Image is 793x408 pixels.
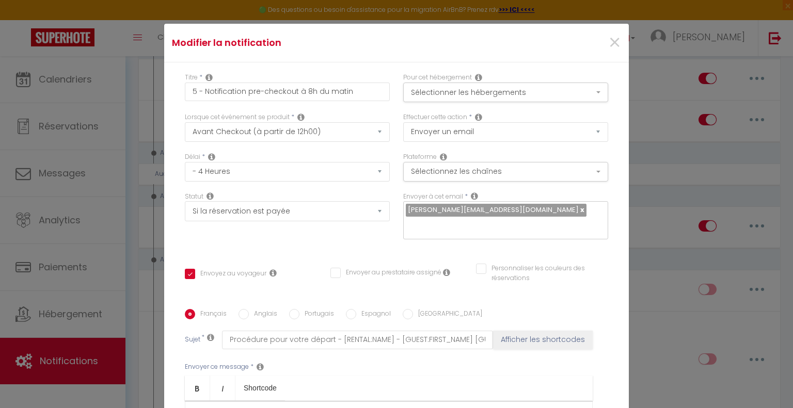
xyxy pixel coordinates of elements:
[297,113,305,121] i: Event Occur
[185,376,210,400] a: Bold
[185,192,203,202] label: Statut
[440,153,447,161] i: Action Channel
[356,309,391,320] label: Espagnol
[249,309,277,320] label: Anglais
[185,152,200,162] label: Délai
[185,73,198,83] label: Titre
[269,269,277,277] i: Envoyer au voyageur
[493,331,593,349] button: Afficher les shortcodes
[185,112,290,122] label: Lorsque cet événement se produit
[471,192,478,200] i: Recipient
[172,36,467,50] h4: Modifier la notification
[257,363,264,371] i: Message
[210,376,235,400] a: Italic
[185,362,249,372] label: Envoyer ce message
[403,83,608,102] button: Sélectionner les hébergements
[608,27,621,58] span: ×
[408,205,579,215] span: [PERSON_NAME][EMAIL_ADDRESS][DOMAIN_NAME]
[413,309,482,320] label: [GEOGRAPHIC_DATA]
[403,73,472,83] label: Pour cet hébergement
[475,113,482,121] i: Action Type
[207,333,214,341] i: Subject
[403,112,467,122] label: Effectuer cette action
[403,192,463,202] label: Envoyer à cet email
[475,73,482,81] i: This Rental
[185,335,200,346] label: Sujet
[195,309,227,320] label: Français
[208,153,215,161] i: Action Time
[235,376,285,400] a: Shortcode
[403,152,437,162] label: Plateforme
[299,309,334,320] label: Portugais
[205,73,213,81] i: Title
[403,162,608,182] button: Sélectionnez les chaînes
[608,32,621,54] button: Close
[207,192,214,200] i: Booking status
[443,268,450,276] i: Envoyer au prestataire si il est assigné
